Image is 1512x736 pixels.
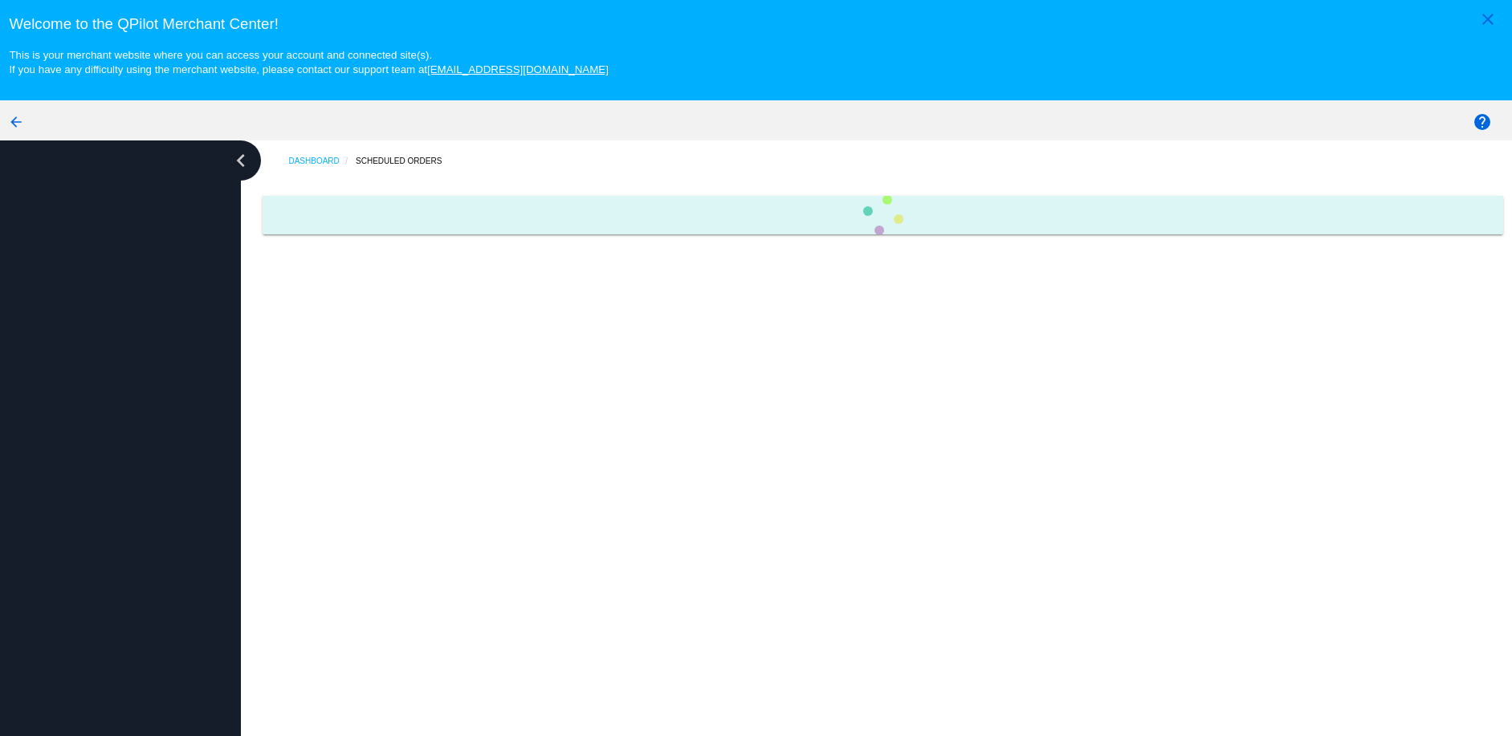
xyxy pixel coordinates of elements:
[6,112,26,132] mat-icon: arrow_back
[1478,10,1498,29] mat-icon: close
[9,49,608,75] small: This is your merchant website where you can access your account and connected site(s). If you hav...
[427,63,609,75] a: [EMAIL_ADDRESS][DOMAIN_NAME]
[9,15,1502,33] h3: Welcome to the QPilot Merchant Center!
[1473,112,1492,132] mat-icon: help
[356,148,456,173] a: Scheduled Orders
[288,148,356,173] a: Dashboard
[228,148,254,173] i: chevron_left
